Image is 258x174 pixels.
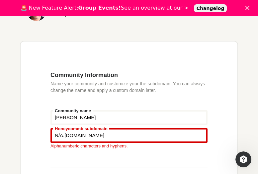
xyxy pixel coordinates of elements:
div: Alphanumberic characters and hyphens. [50,144,208,148]
div: Close [245,6,252,10]
input: your-subdomain.honeycommb.com [50,128,208,143]
label: Honeycommb subdomain [53,127,109,131]
p: Name your community and customize your the subdomain. You can always change the name and apply a ... [50,80,208,94]
div: Click/tap to chat with us [50,12,99,17]
a: Changelog [194,4,227,12]
div: 🚨 New Feature Alert: See an overview at our > [21,5,189,11]
iframe: Intercom live chat [235,151,251,167]
input: Community name [50,110,208,125]
h3: Community Information [50,71,208,79]
b: Group Events! [78,5,121,11]
label: Community name [53,109,93,113]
